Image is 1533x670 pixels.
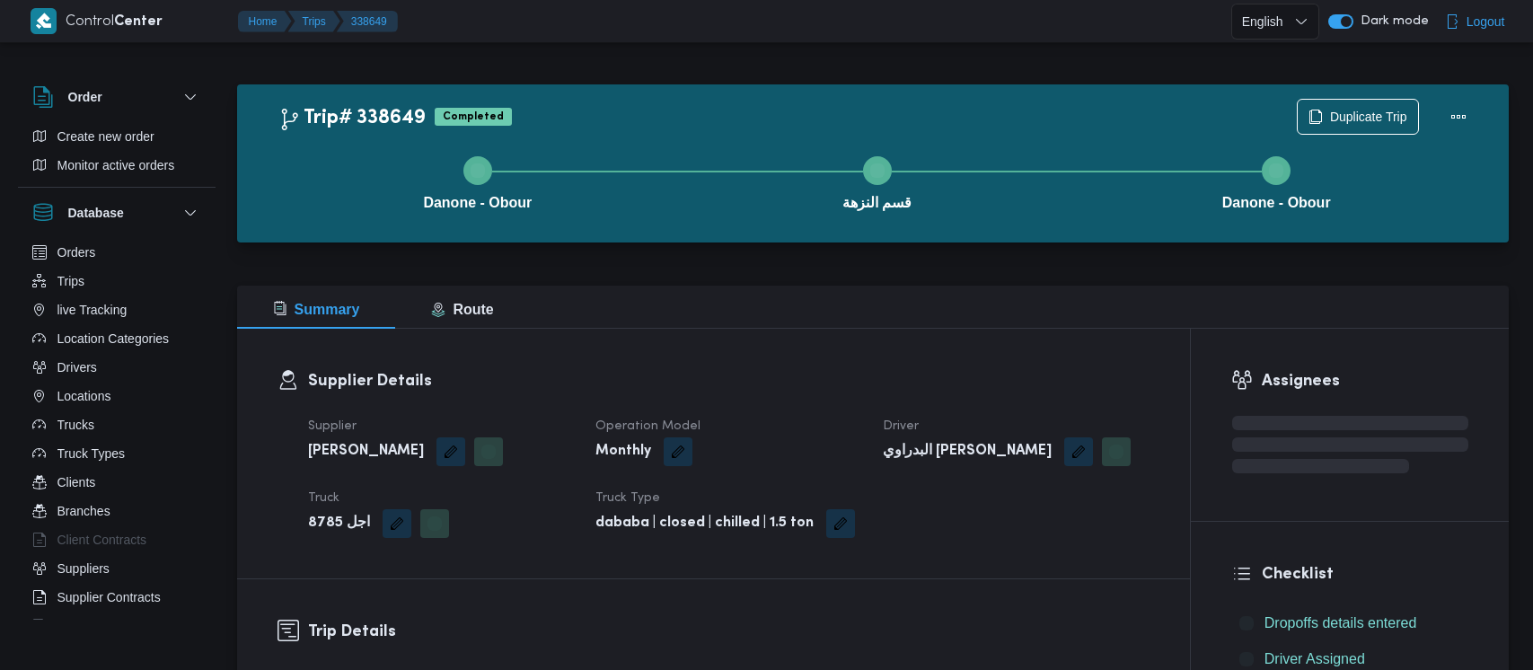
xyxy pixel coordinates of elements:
button: Devices [25,612,208,640]
span: Suppliers [57,558,110,579]
span: Dropoffs details entered [1264,615,1417,630]
button: قسم النزهة [677,135,1077,228]
b: اجل 8785 [308,513,370,534]
svg: Step 1 is complete [471,163,485,178]
span: Route [431,302,493,317]
span: Driver Assigned [1264,648,1365,670]
button: Monitor active orders [25,151,208,180]
button: Suppliers [25,554,208,583]
button: Trucks [25,410,208,439]
button: Clients [25,468,208,497]
span: Duplicate Trip [1330,106,1407,128]
svg: Step 2 is complete [870,163,885,178]
span: Truck Type [595,492,660,504]
span: Operation Model [595,420,700,432]
span: Monitor active orders [57,154,175,176]
span: Branches [57,500,110,522]
span: Drivers [57,357,97,378]
span: قسم النزهة [842,192,912,214]
button: Logout [1438,4,1512,40]
span: Client Contracts [57,529,147,551]
button: Orders [25,238,208,267]
svg: Step 3 is complete [1269,163,1283,178]
span: Orders [57,242,96,263]
h3: Assignees [1262,369,1468,393]
span: Clients [57,472,96,493]
b: dababa | closed | chilled | 1.5 ton [595,513,814,534]
h3: Checklist [1262,562,1468,586]
span: Create new order [57,126,154,147]
button: Danone - Obour [278,135,678,228]
span: Danone - Obour [423,192,532,214]
button: Supplier Contracts [25,583,208,612]
span: Location Categories [57,328,170,349]
b: Completed [443,111,504,122]
span: live Tracking [57,299,128,321]
h3: Database [68,202,124,224]
h2: Trip# 338649 [278,107,426,130]
button: Home [238,11,292,32]
button: Actions [1440,99,1476,135]
button: Client Contracts [25,525,208,554]
button: Duplicate Trip [1297,99,1419,135]
span: Dark mode [1353,14,1429,29]
button: Drivers [25,353,208,382]
button: Danone - Obour [1077,135,1476,228]
span: Danone - Obour [1222,192,1331,214]
b: [PERSON_NAME] [308,441,424,463]
button: Order [32,86,201,108]
button: live Tracking [25,295,208,324]
span: Trucks [57,414,94,436]
span: Completed [435,108,512,126]
span: Truck [308,492,339,504]
span: Logout [1467,11,1505,32]
button: Locations [25,382,208,410]
button: Branches [25,497,208,525]
h3: Order [68,86,102,108]
span: Summary [273,302,360,317]
button: 338649 [337,11,398,32]
b: Monthly [595,441,651,463]
button: Database [32,202,201,224]
span: Truck Types [57,443,125,464]
b: Center [114,15,163,29]
button: Trips [288,11,340,32]
h3: Trip Details [308,620,1150,644]
span: Dropoffs details entered [1264,613,1417,634]
span: Driver [883,420,919,432]
span: Trips [57,270,85,292]
span: Driver Assigned [1264,651,1365,666]
span: Supplier Contracts [57,586,161,608]
div: Order [18,122,216,187]
h3: Supplier Details [308,369,1150,393]
button: Truck Types [25,439,208,468]
button: Create new order [25,122,208,151]
button: Location Categories [25,324,208,353]
span: Devices [57,615,102,637]
button: Trips [25,267,208,295]
div: Database [18,238,216,627]
img: X8yXhbKr1z7QwAAAABJRU5ErkJggg== [31,8,57,34]
span: Locations [57,385,111,407]
button: Dropoffs details entered [1232,609,1468,638]
span: Supplier [308,420,357,432]
b: البدراوي [PERSON_NAME] [883,441,1052,463]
